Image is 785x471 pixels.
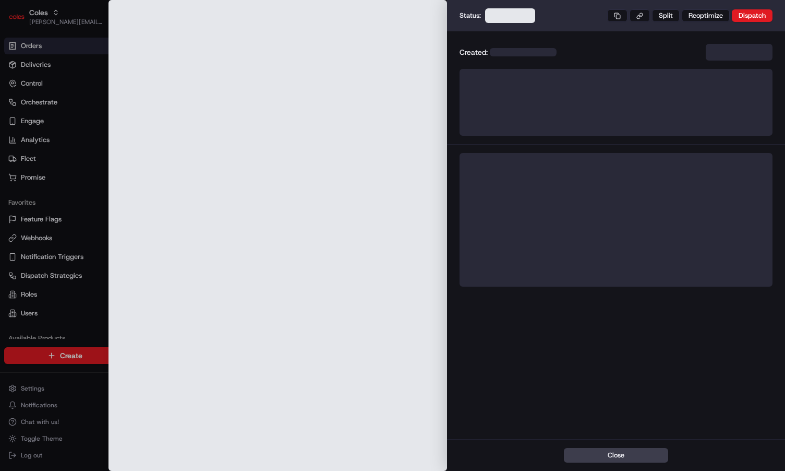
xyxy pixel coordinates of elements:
button: Close [564,448,668,463]
button: Dispatch [732,9,772,22]
button: Reoptimize [682,9,730,22]
div: Status: [460,8,538,23]
button: Split [652,9,680,22]
span: Created: [460,47,488,57]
